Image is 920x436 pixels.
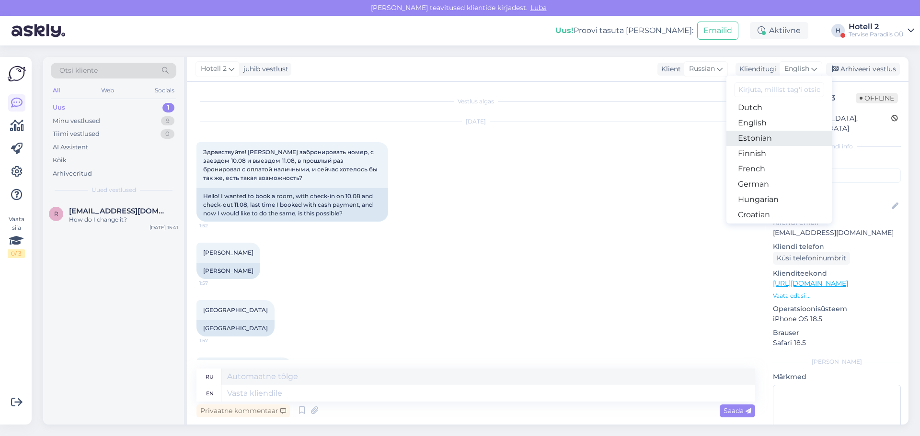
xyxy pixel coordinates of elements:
[53,169,92,179] div: Arhiveeritud
[51,84,62,97] div: All
[199,222,235,229] span: 1:52
[849,31,904,38] div: Tervise Paradiis OÜ
[528,3,550,12] span: Luba
[776,113,891,134] div: [GEOGRAPHIC_DATA], [GEOGRAPHIC_DATA]
[657,64,681,74] div: Klient
[203,249,253,256] span: [PERSON_NAME]
[161,116,174,126] div: 9
[773,372,901,382] p: Märkmed
[689,64,715,74] span: Russian
[196,117,755,126] div: [DATE]
[201,64,227,74] span: Hotell 2
[773,314,901,324] p: iPhone OS 18.5
[8,249,25,258] div: 0 / 3
[59,66,98,76] span: Otsi kliente
[831,24,845,37] div: H
[773,304,901,314] p: Operatsioonisüsteem
[784,64,809,74] span: English
[53,156,67,165] div: Kõik
[69,207,169,215] span: rosscsmith@outlook.com
[206,385,214,402] div: en
[856,93,898,103] span: Offline
[196,263,260,279] div: [PERSON_NAME]
[773,358,901,366] div: [PERSON_NAME]
[773,228,901,238] p: [EMAIL_ADDRESS][DOMAIN_NAME]
[724,406,751,415] span: Saada
[555,25,693,36] div: Proovi tasuta [PERSON_NAME]:
[149,224,178,231] div: [DATE] 15:41
[196,404,290,417] div: Privaatne kommentaar
[750,22,808,39] div: Aktiivne
[697,22,738,40] button: Emailid
[773,201,890,212] input: Lisa nimi
[726,100,832,115] a: Dutch
[773,157,901,167] p: Kliendi tag'id
[8,215,25,258] div: Vaata siia
[53,129,100,139] div: Tiimi vestlused
[726,207,832,223] a: Croatian
[53,103,65,112] div: Uus
[726,177,832,192] a: German
[555,26,574,35] b: Uus!
[849,23,914,38] a: Hotell 2Tervise Paradiis OÜ
[54,210,58,217] span: r
[773,242,901,252] p: Kliendi telefon
[196,320,275,336] div: [GEOGRAPHIC_DATA]
[773,168,901,183] input: Lisa tag
[203,306,268,313] span: [GEOGRAPHIC_DATA]
[773,187,901,197] p: Kliendi nimi
[849,23,904,31] div: Hotell 2
[773,218,901,228] p: Kliendi email
[773,328,901,338] p: Brauser
[53,116,100,126] div: Minu vestlused
[99,84,116,97] div: Web
[162,103,174,112] div: 1
[726,146,832,161] a: Finnish
[726,115,832,131] a: English
[726,192,832,207] a: Hungarian
[161,129,174,139] div: 0
[206,369,214,385] div: ru
[734,82,824,97] input: Kirjuta, millist tag'i otsid
[8,65,26,83] img: Askly Logo
[773,279,848,288] a: [URL][DOMAIN_NAME]
[773,142,901,151] div: Kliendi info
[196,97,755,106] div: Vestlus algas
[92,186,136,194] span: Uued vestlused
[203,148,379,181] span: Здравствуйте! [PERSON_NAME] забронировать номер, с заездом 10.08 и выездом 11.08, в прошлый раз б...
[773,338,901,348] p: Safari 18.5
[826,63,900,76] div: Arhiveeri vestlus
[153,84,176,97] div: Socials
[199,279,235,287] span: 1:57
[196,188,388,222] div: Hello! I wanted to book a room, with check-in on 10.08 and check-out 11.08, last time I booked wi...
[773,268,901,279] p: Klienditeekond
[773,252,850,265] div: Küsi telefoninumbrit
[240,64,288,74] div: juhib vestlust
[736,64,776,74] div: Klienditugi
[773,291,901,300] p: Vaata edasi ...
[199,337,235,344] span: 1:57
[69,215,178,224] div: How do I change it?
[53,143,88,152] div: AI Assistent
[726,161,832,177] a: French
[726,131,832,146] a: Estonian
